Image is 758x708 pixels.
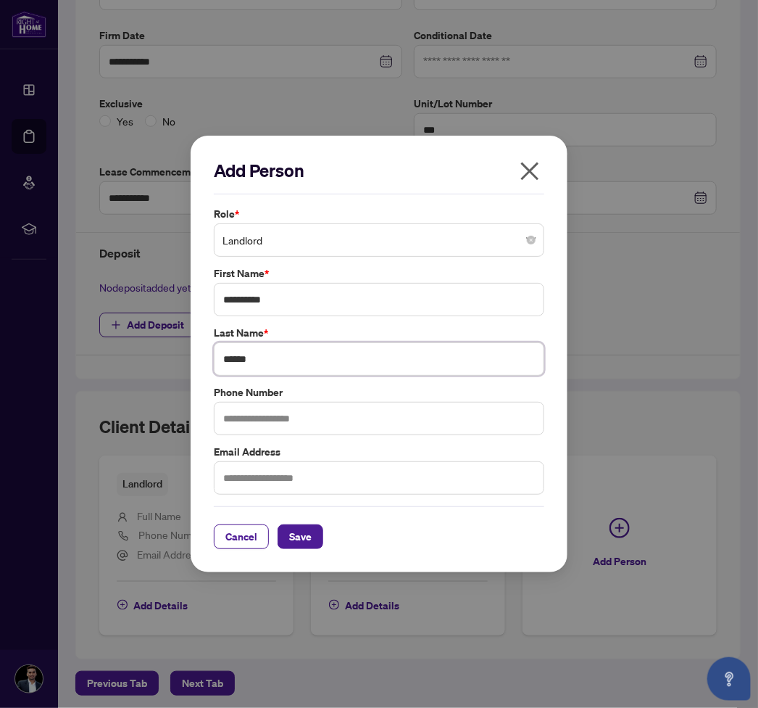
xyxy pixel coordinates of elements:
button: Open asap [707,657,751,701]
button: Cancel [214,524,269,549]
label: First Name [214,265,544,281]
span: Cancel [225,525,257,548]
label: Email Address [214,444,544,460]
button: Save [278,524,323,549]
h2: Add Person [214,159,544,182]
label: Role [214,206,544,222]
span: close-circle [527,236,536,244]
span: Landlord [222,226,536,254]
span: Save [289,525,312,548]
span: close [518,160,541,183]
label: Last Name [214,325,544,341]
label: Phone Number [214,384,544,400]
